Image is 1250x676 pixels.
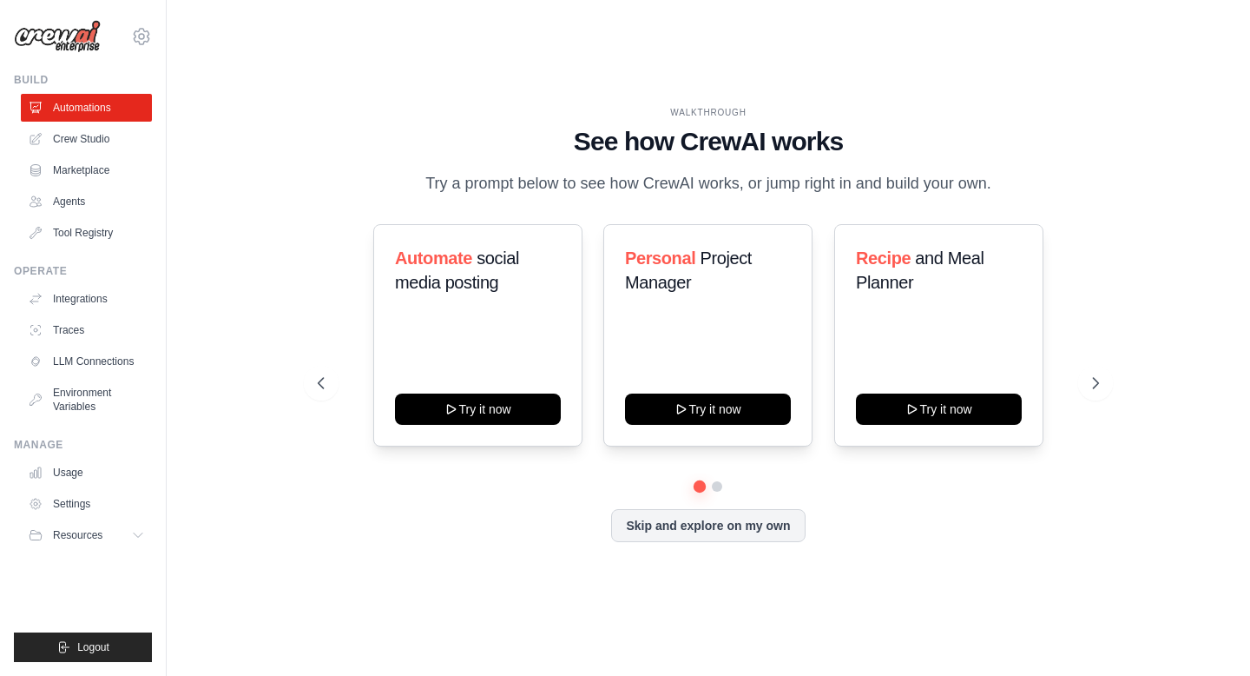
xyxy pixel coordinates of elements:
[625,249,695,268] span: Personal
[21,156,152,184] a: Marketplace
[21,285,152,313] a: Integrations
[21,521,152,549] button: Resources
[417,171,1000,196] p: Try a prompt below to see how CrewAI works, or jump right in and build your own.
[21,490,152,518] a: Settings
[21,348,152,375] a: LLM Connections
[21,219,152,247] a: Tool Registry
[14,20,101,53] img: Logo
[318,126,1098,157] h1: See how CrewAI works
[14,438,152,452] div: Manage
[856,249,984,292] span: and Meal Planner
[856,249,911,268] span: Recipe
[21,316,152,344] a: Traces
[77,640,109,654] span: Logout
[318,106,1098,119] div: WALKTHROUGH
[14,264,152,278] div: Operate
[856,394,1022,425] button: Try it now
[21,94,152,122] a: Automations
[53,528,102,542] span: Resources
[625,394,791,425] button: Try it now
[395,249,472,268] span: Automate
[14,73,152,87] div: Build
[611,509,805,542] button: Skip and explore on my own
[21,125,152,153] a: Crew Studio
[21,379,152,421] a: Environment Variables
[14,633,152,662] button: Logout
[21,188,152,215] a: Agents
[395,394,561,425] button: Try it now
[21,459,152,487] a: Usage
